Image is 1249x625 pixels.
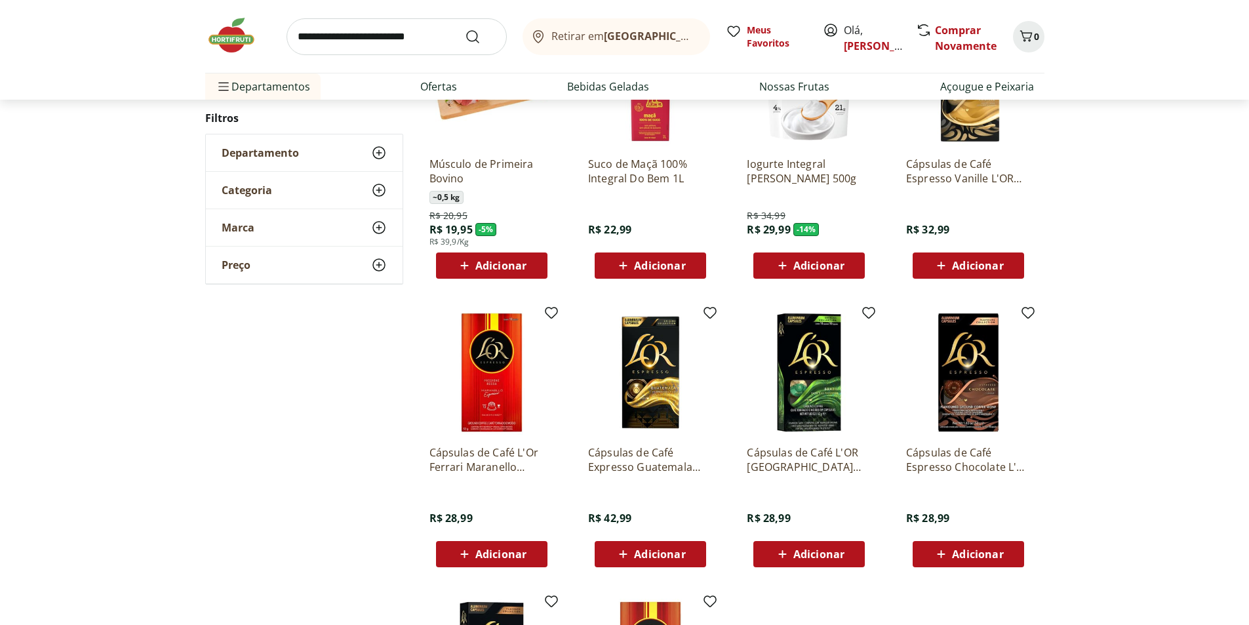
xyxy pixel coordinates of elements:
[551,30,696,42] span: Retirar em
[205,16,271,55] img: Hortifruti
[436,252,547,279] button: Adicionar
[844,39,929,53] a: [PERSON_NAME]
[429,191,464,204] span: ~ 0,5 kg
[935,23,997,53] a: Comprar Novamente
[216,71,310,102] span: Departamentos
[753,541,865,567] button: Adicionar
[634,260,685,271] span: Adicionar
[429,511,473,525] span: R$ 28,99
[726,24,807,50] a: Meus Favoritos
[913,252,1024,279] button: Adicionar
[906,157,1031,186] a: Cápsulas de Café Espresso Vanille L'OR 52g
[206,247,403,283] button: Preço
[747,511,790,525] span: R$ 28,99
[523,18,710,55] button: Retirar em[GEOGRAPHIC_DATA]/[GEOGRAPHIC_DATA]
[952,549,1003,559] span: Adicionar
[604,29,825,43] b: [GEOGRAPHIC_DATA]/[GEOGRAPHIC_DATA]
[759,79,829,94] a: Nossas Frutas
[465,29,496,45] button: Submit Search
[222,146,299,159] span: Departamento
[588,445,713,474] a: Cápsulas de Café Expresso Guatemala L'OR 52g
[940,79,1034,94] a: Açougue e Peixaria
[475,260,526,271] span: Adicionar
[747,209,785,222] span: R$ 34,99
[595,541,706,567] button: Adicionar
[475,549,526,559] span: Adicionar
[913,541,1024,567] button: Adicionar
[588,310,713,435] img: Cápsulas de Café Expresso Guatemala L'OR 52g
[429,157,554,186] a: Músculo de Primeira Bovino
[429,209,467,222] span: R$ 20,95
[1013,21,1044,52] button: Carrinho
[222,221,254,234] span: Marca
[222,258,250,272] span: Preço
[952,260,1003,271] span: Adicionar
[844,22,902,54] span: Olá,
[747,157,871,186] a: Iogurte Integral [PERSON_NAME] 500g
[429,445,554,474] a: Cápsulas de Café L'Or Ferrari Maranello Espresso com 10 Unidades
[588,511,631,525] span: R$ 42,99
[420,79,457,94] a: Ofertas
[747,310,871,435] img: Cápsulas de Café L'OR Brazil com 10 unidades
[906,222,949,237] span: R$ 32,99
[205,105,403,131] h2: Filtros
[222,184,272,197] span: Categoria
[475,223,497,236] span: - 5 %
[567,79,649,94] a: Bebidas Geladas
[753,252,865,279] button: Adicionar
[429,310,554,435] img: Cápsulas de Café L'Or Ferrari Maranello Espresso com 10 Unidades
[906,445,1031,474] a: Cápsulas de Café Espresso Chocolate L'Or com 10 Unidades
[747,445,871,474] a: Cápsulas de Café L'OR [GEOGRAPHIC_DATA] com 10 unidades
[206,172,403,209] button: Categoria
[1034,30,1039,43] span: 0
[436,541,547,567] button: Adicionar
[429,237,469,247] span: R$ 39,9/Kg
[429,222,473,237] span: R$ 19,95
[906,310,1031,435] img: Cápsulas de Café Espresso Chocolate L'Or com 10 Unidades
[747,24,807,50] span: Meus Favoritos
[206,209,403,246] button: Marca
[634,549,685,559] span: Adicionar
[216,71,231,102] button: Menu
[206,134,403,171] button: Departamento
[906,511,949,525] span: R$ 28,99
[793,223,820,236] span: - 14 %
[287,18,507,55] input: search
[793,549,844,559] span: Adicionar
[595,252,706,279] button: Adicionar
[747,222,790,237] span: R$ 29,99
[588,222,631,237] span: R$ 22,99
[793,260,844,271] span: Adicionar
[588,157,713,186] a: Suco de Maçã 100% Integral Do Bem 1L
